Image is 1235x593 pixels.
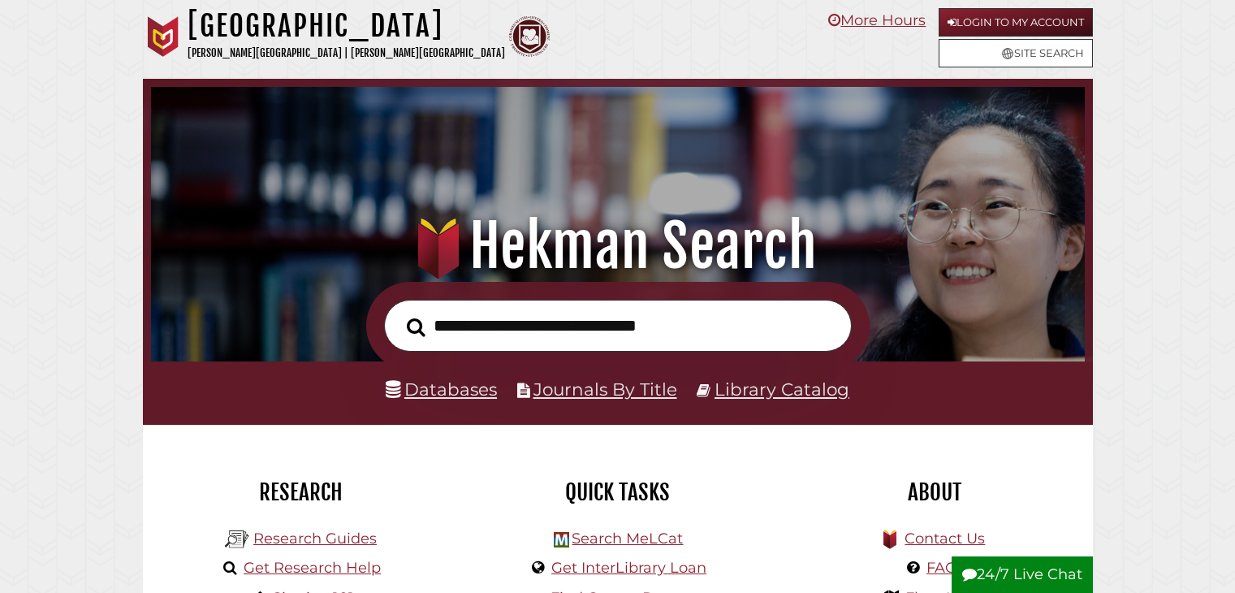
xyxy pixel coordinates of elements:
[715,379,849,400] a: Library Catalog
[188,8,505,44] h1: [GEOGRAPHIC_DATA]
[407,317,425,336] i: Search
[399,313,434,341] button: Search
[551,559,706,577] a: Get InterLibrary Loan
[828,11,926,29] a: More Hours
[169,210,1065,282] h1: Hekman Search
[533,379,677,400] a: Journals By Title
[939,39,1093,67] a: Site Search
[472,478,764,506] h2: Quick Tasks
[509,16,550,57] img: Calvin Theological Seminary
[572,530,683,548] a: Search MeLCat
[225,527,249,552] img: Hekman Library Logo
[155,478,447,506] h2: Research
[905,530,985,548] a: Contact Us
[244,559,381,577] a: Get Research Help
[386,379,497,400] a: Databases
[554,532,569,548] img: Hekman Library Logo
[788,478,1081,506] h2: About
[143,16,184,57] img: Calvin University
[926,559,965,577] a: FAQs
[253,530,377,548] a: Research Guides
[188,44,505,63] p: [PERSON_NAME][GEOGRAPHIC_DATA] | [PERSON_NAME][GEOGRAPHIC_DATA]
[939,8,1093,37] a: Login to My Account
